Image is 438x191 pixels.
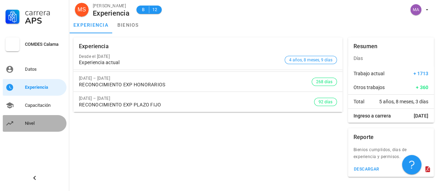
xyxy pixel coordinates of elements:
a: bienios [113,17,144,33]
div: Carrera [25,8,64,17]
span: Trabajo actual [354,70,384,77]
div: [DATE] – [DATE] [79,76,312,81]
span: 5 años, 8 meses, 3 días [379,98,428,105]
span: Total [354,98,364,105]
div: RECONOCIMIENTO EXP HONORARIOS [79,82,312,88]
div: [PERSON_NAME] [93,2,129,9]
div: Reporte [354,128,374,146]
div: Datos [25,67,64,72]
div: avatar [75,3,89,17]
span: 12 [152,6,158,13]
div: avatar [410,4,421,15]
div: APS [25,17,64,25]
a: experiencia [69,17,113,33]
div: Bienios cumplidos, dias de experiencia y permisos. [348,146,434,164]
div: Experiencia actual [79,60,282,66]
div: RECONOCIMIENTO EXP PLAZO FIJO [79,102,314,108]
span: + 1713 [413,70,428,77]
div: Capacitación [25,103,64,108]
a: Experiencia [3,79,66,96]
div: Nivel [25,121,64,126]
div: Días [348,50,434,67]
span: [DATE] [414,112,428,119]
span: B [141,6,146,13]
div: Experiencia [93,9,129,17]
div: Experiencia [25,85,64,90]
span: 4 años, 8 meses, 9 días [289,56,332,64]
span: 268 días [316,78,332,86]
div: Experiencia [79,37,109,55]
div: descargar [354,167,379,172]
div: [DATE] – [DATE] [79,96,314,101]
div: COMDES Calama [25,42,64,47]
button: descargar [351,164,382,174]
a: Nivel [3,115,66,132]
a: Datos [3,61,66,78]
span: + 360 [416,84,428,91]
span: 92 días [319,98,332,106]
div: Desde el [DATE] [79,54,282,59]
span: Ingreso a carrera [354,112,391,119]
div: Resumen [354,37,377,55]
a: Capacitación [3,97,66,114]
span: Otros trabajos [354,84,385,91]
span: MS [78,3,86,17]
